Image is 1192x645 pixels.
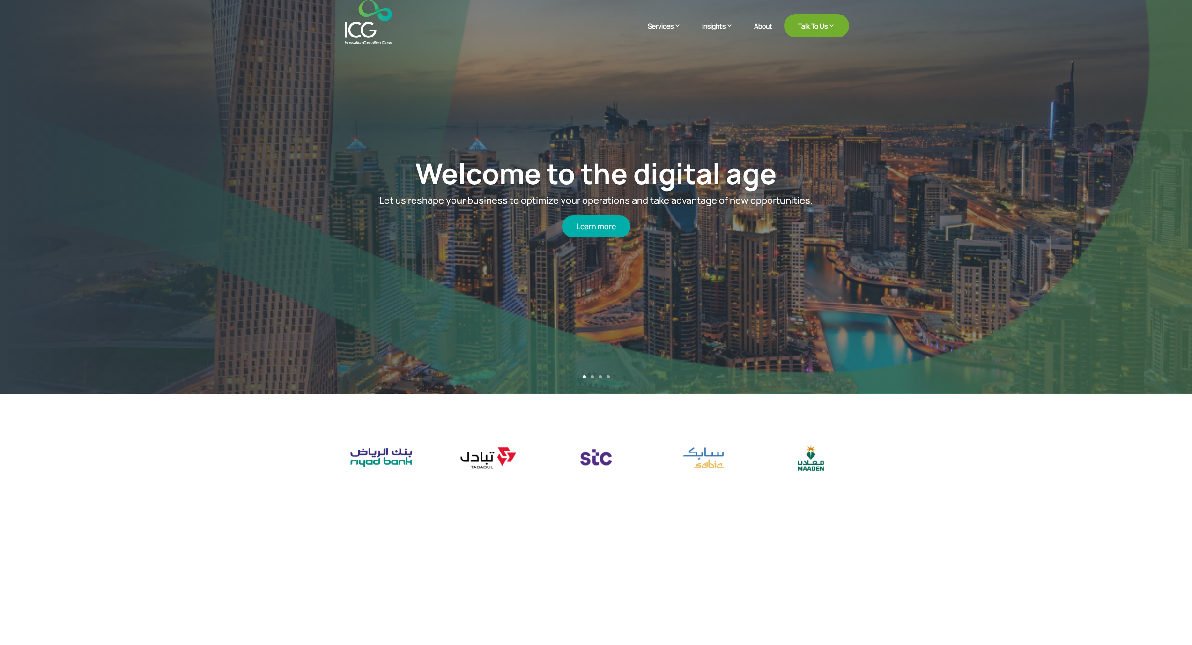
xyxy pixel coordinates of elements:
img: riyad bank [343,442,419,474]
a: 2 [591,375,594,378]
div: 7 / 17 [558,442,634,474]
div: 8 / 17 [665,442,741,474]
a: Talk To Us [784,14,849,37]
img: sabic logo [665,442,741,474]
a: Welcome to the digital age [415,154,777,193]
div: 6 / 17 [451,442,527,474]
iframe: Chat Widget [1145,600,1192,645]
img: maaden logo [772,442,849,474]
a: 4 [607,375,610,378]
a: Services [648,21,690,44]
a: 1 [583,375,586,378]
div: 5 / 17 [343,442,419,474]
a: Learn more [562,215,630,237]
a: About [754,22,772,44]
img: stc logo [558,442,634,474]
div: 9 / 17 [772,442,849,474]
span: Let us reshape your business to optimize your operations and take advantage of new opportunities. [379,194,813,207]
a: Insights [702,21,742,44]
a: 3 [599,375,602,378]
img: tabadul logo [451,442,527,474]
